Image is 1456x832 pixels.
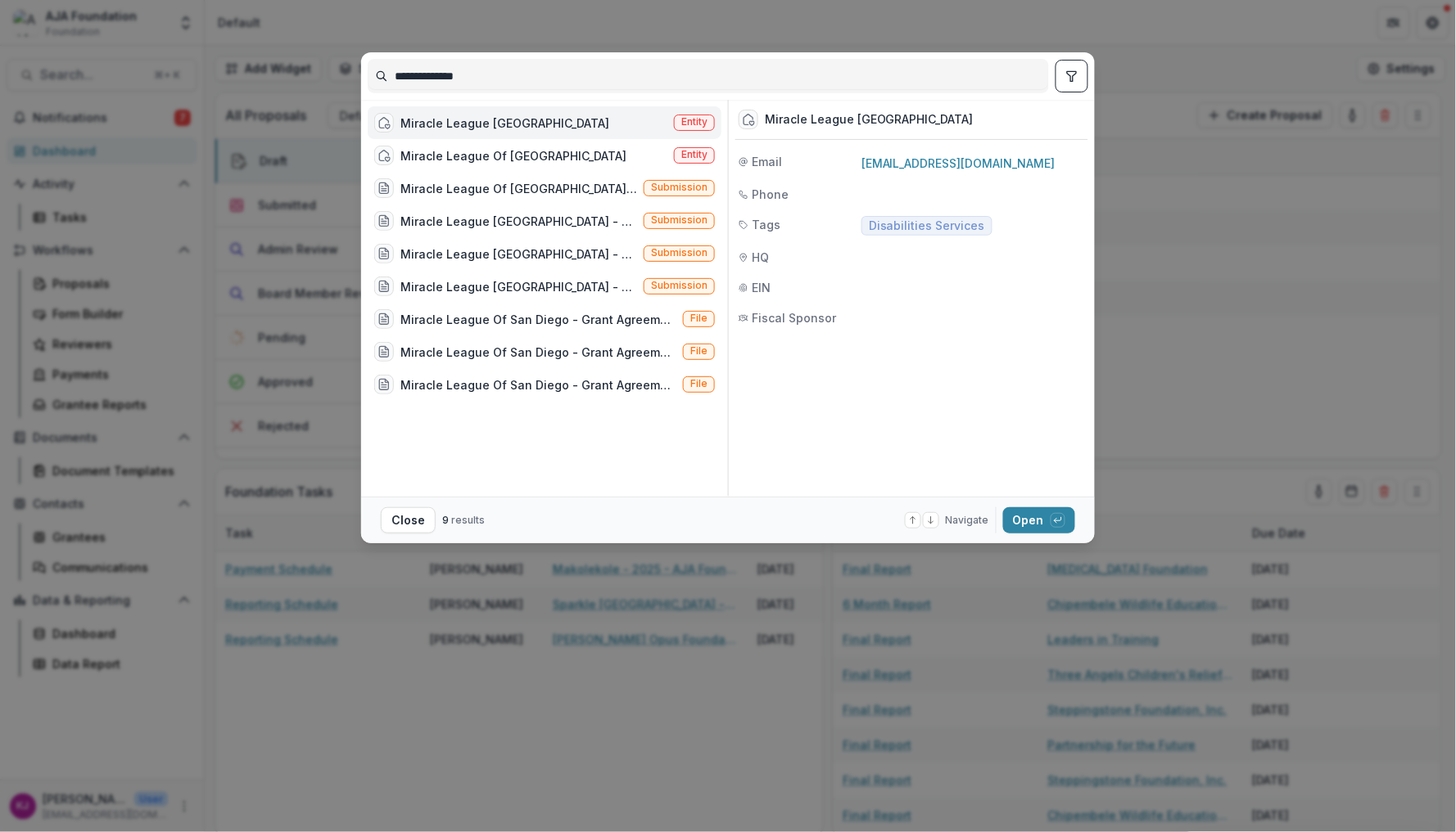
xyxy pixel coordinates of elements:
div: Miracle League [GEOGRAPHIC_DATA] - 2006 [400,278,637,295]
span: HQ [752,249,769,266]
span: Entity [681,116,708,128]
div: Miracle League [GEOGRAPHIC_DATA] - 2017 [400,245,637,263]
button: toggle filters [1056,60,1088,92]
a: [EMAIL_ADDRESS][DOMAIN_NAME] [861,156,1056,170]
span: Entity [681,149,708,160]
span: Navigate [946,513,989,528]
div: Miracle League [GEOGRAPHIC_DATA] - 2021 [400,213,637,230]
div: Miracle League [GEOGRAPHIC_DATA] [400,115,609,132]
div: Miracle League [GEOGRAPHIC_DATA] [765,113,974,127]
span: Fiscal Sponsor [752,309,836,326]
div: Miracle League Of San Diego - Grant Agreement - [DATE] - Signed.pdf [400,344,676,361]
span: Tags [752,216,780,233]
div: Miracle League Of San Diego - Grant Agreement - [DATE].pdf [400,311,676,328]
span: Submission [651,247,708,259]
div: Miracle League Of [GEOGRAPHIC_DATA] - 2024 - AJA Foundation Discretionary Payment Form [400,180,637,197]
span: Submission [651,182,708,193]
span: Phone [752,186,789,203]
span: File [690,378,708,389]
span: EIN [752,279,771,296]
div: Miracle League Of San Diego - Grant Agreement - [DATE] - Signed - Signed.pdf [400,376,676,394]
button: Close [381,507,436,533]
span: File [690,313,708,324]
span: Submission [651,214,708,226]
span: Submission [651,280,708,291]
span: File [690,345,708,357]
div: Miracle League Of [GEOGRAPHIC_DATA] [400,147,626,164]
span: results [451,514,485,526]
button: Open [1003,507,1075,533]
span: 9 [442,514,449,526]
span: Disabilities Services [869,219,985,233]
span: Email [752,153,782,170]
